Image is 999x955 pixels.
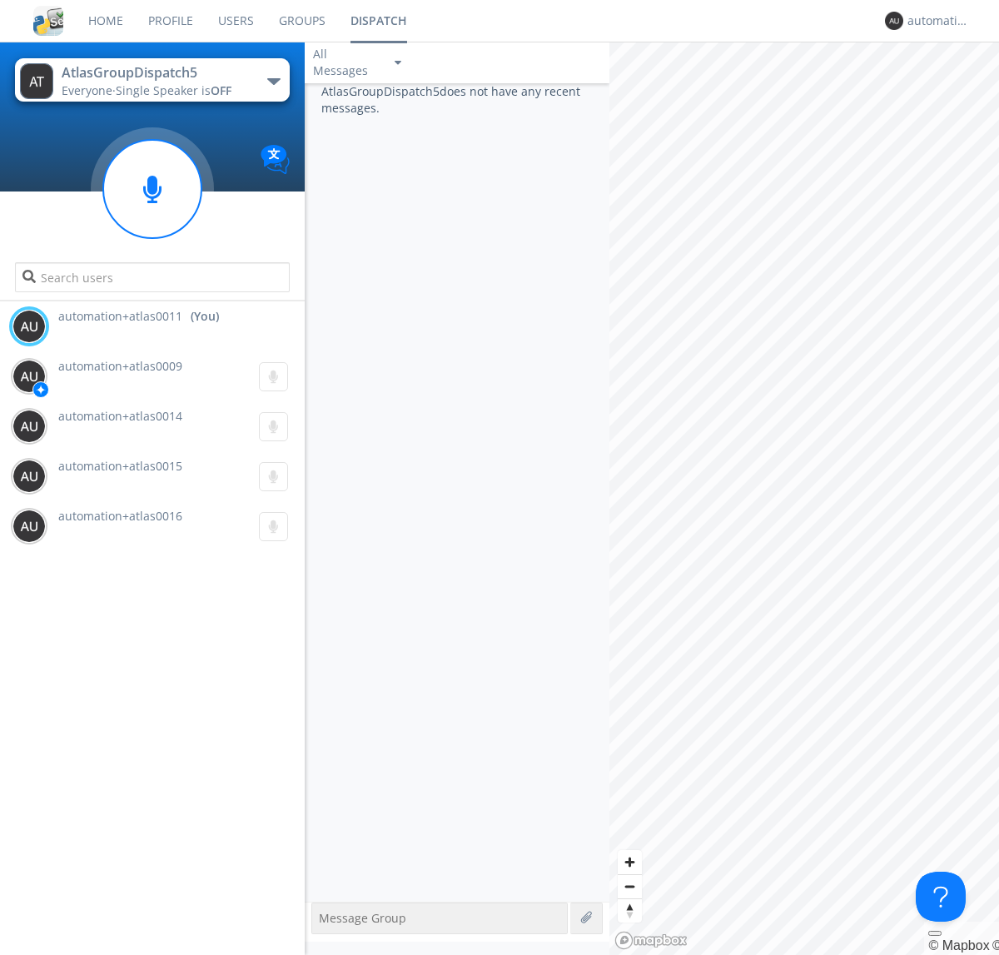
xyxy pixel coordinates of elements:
img: 373638.png [12,510,46,543]
span: automation+atlas0014 [58,408,182,424]
button: AtlasGroupDispatch5Everyone·Single Speaker isOFF [15,58,289,102]
button: Reset bearing to north [618,898,642,923]
button: Zoom out [618,874,642,898]
img: 373638.png [12,410,46,443]
img: 373638.png [12,310,46,343]
span: OFF [211,82,231,98]
img: 373638.png [20,63,53,99]
div: AtlasGroupDispatch5 [62,63,249,82]
span: automation+atlas0011 [58,308,182,325]
input: Search users [15,262,289,292]
span: automation+atlas0016 [58,508,182,524]
button: Zoom in [618,850,642,874]
img: 373638.png [12,360,46,393]
img: caret-down-sm.svg [395,61,401,65]
span: Single Speaker is [116,82,231,98]
div: AtlasGroupDispatch5 does not have any recent messages. [305,83,609,902]
span: automation+atlas0009 [58,358,182,374]
span: automation+atlas0015 [58,458,182,474]
button: Toggle attribution [928,931,942,936]
a: Mapbox [928,938,989,953]
img: Translation enabled [261,145,290,174]
div: All Messages [313,46,380,79]
div: Everyone · [62,82,249,99]
img: cddb5a64eb264b2086981ab96f4c1ba7 [33,6,63,36]
a: Mapbox logo [614,931,688,950]
img: 373638.png [12,460,46,493]
span: Zoom out [618,875,642,898]
div: (You) [191,308,219,325]
div: automation+atlas0011 [907,12,970,29]
img: 373638.png [885,12,903,30]
iframe: Toggle Customer Support [916,872,966,922]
